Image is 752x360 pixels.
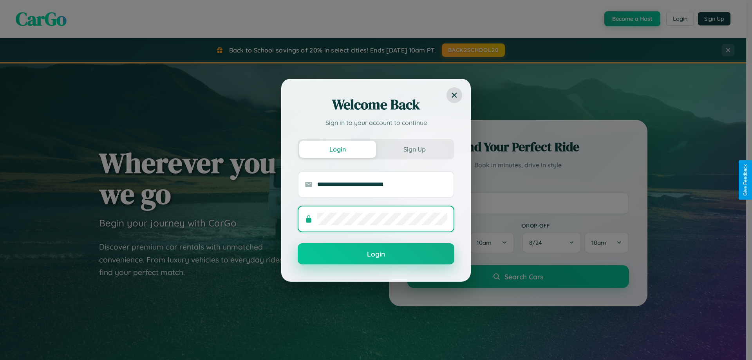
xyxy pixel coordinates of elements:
[298,243,454,264] button: Login
[743,164,748,196] div: Give Feedback
[299,141,376,158] button: Login
[298,118,454,127] p: Sign in to your account to continue
[376,141,453,158] button: Sign Up
[298,95,454,114] h2: Welcome Back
